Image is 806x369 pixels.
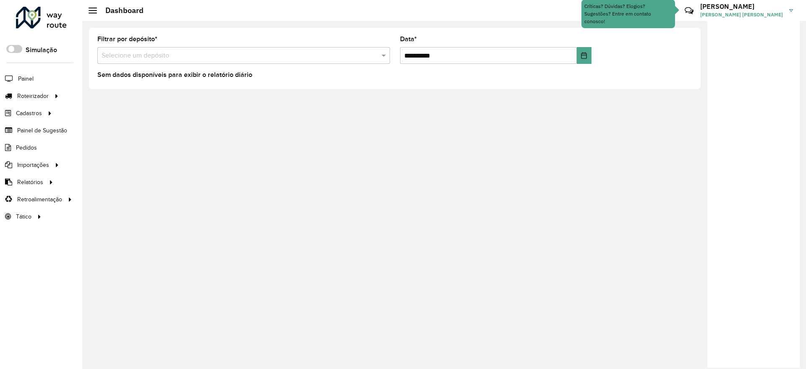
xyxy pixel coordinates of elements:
label: Filtrar por depósito [97,34,157,44]
label: Simulação [26,45,57,55]
span: Retroalimentação [17,195,62,204]
span: Pedidos [16,143,37,152]
span: Tático [16,212,31,221]
a: Contato Rápido [680,2,698,20]
span: Importações [17,161,49,169]
button: Choose Date [577,47,591,64]
h2: Dashboard [97,6,144,15]
span: Painel de Sugestão [17,126,67,135]
span: Painel [18,74,34,83]
span: [PERSON_NAME] [PERSON_NAME] [700,11,783,18]
label: Sem dados disponíveis para exibir o relatório diário [97,70,252,80]
h3: [PERSON_NAME] [700,3,783,11]
span: Cadastros [16,109,42,118]
label: Data [400,34,417,44]
span: Relatórios [17,178,43,187]
span: Roteirizador [17,92,49,100]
